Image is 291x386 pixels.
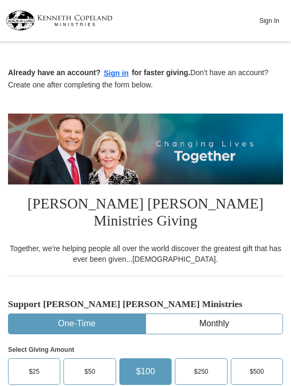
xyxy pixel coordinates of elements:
[253,12,285,29] button: Sign In
[29,364,39,380] span: $25
[136,364,155,380] span: $100
[8,184,283,244] h1: [PERSON_NAME] [PERSON_NAME] Ministries Giving
[146,314,282,334] button: Monthly
[6,11,112,30] img: kcm-header-logo.svg
[85,364,95,380] span: $50
[249,364,264,380] span: $500
[8,243,283,264] div: Together, we're helping people all over the world discover the greatest gift that has ever been g...
[8,67,283,90] p: Don't have an account? Create one after completing the form below.
[8,68,190,77] strong: Already have an account? for faster giving.
[8,346,74,353] strong: Select Giving Amount
[8,299,283,310] h5: Support [PERSON_NAME] [PERSON_NAME] Ministries
[101,67,132,79] button: Sign in
[9,314,145,334] button: One-Time
[194,364,208,380] span: $250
